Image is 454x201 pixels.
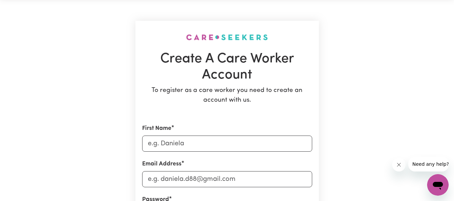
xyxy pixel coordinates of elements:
label: Email Address [142,160,181,168]
span: Need any help? [4,5,41,10]
label: First Name [142,124,171,133]
p: To register as a care worker you need to create an account with us. [142,86,312,105]
input: e.g. Daniela [142,136,312,152]
iframe: Close message [392,158,406,171]
iframe: Button to launch messaging window [427,174,449,196]
iframe: Message from company [408,157,449,171]
input: e.g. daniela.d88@gmail.com [142,171,312,187]
h1: Create A Care Worker Account [142,51,312,83]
